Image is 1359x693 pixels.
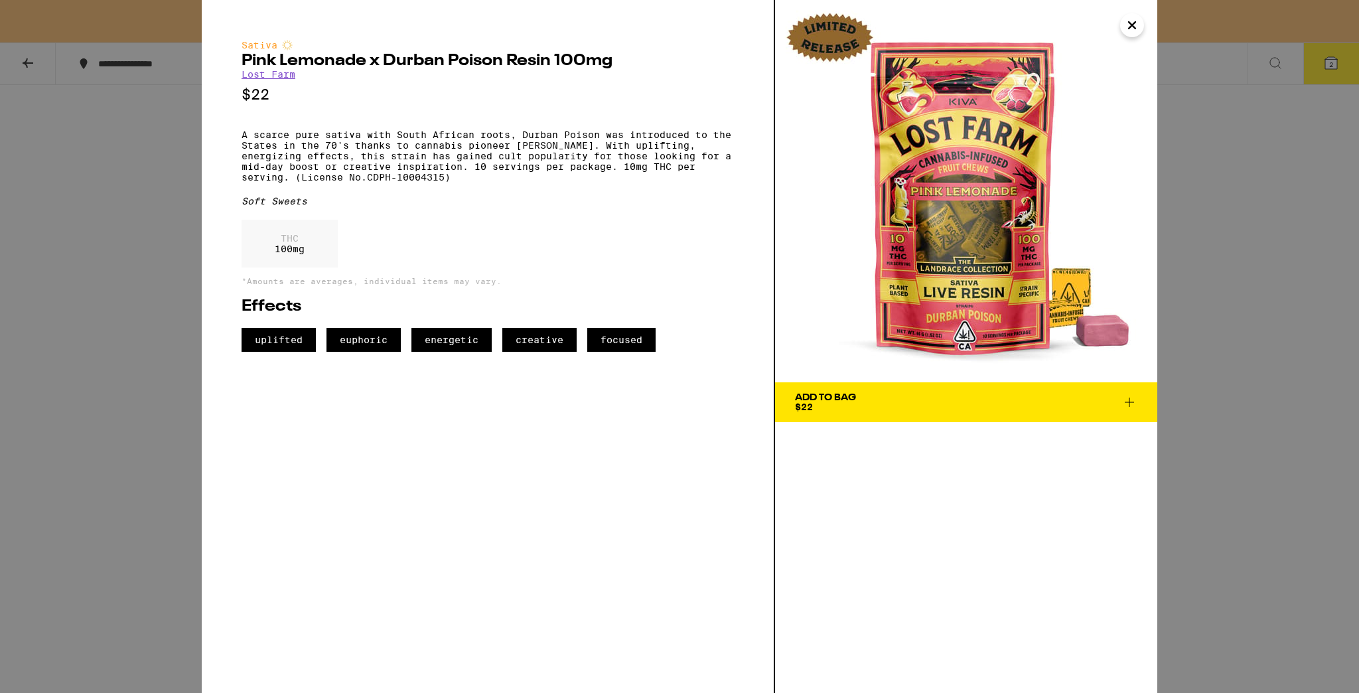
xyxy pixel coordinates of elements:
p: $22 [242,86,734,103]
p: THC [275,233,305,244]
img: sativaColor.svg [282,40,293,50]
span: focused [587,328,656,352]
div: 100 mg [242,220,338,268]
div: Sativa [242,40,734,50]
h2: Effects [242,299,734,315]
span: euphoric [326,328,401,352]
div: Add To Bag [795,393,856,402]
span: creative [502,328,577,352]
span: Hi. Need any help? [8,9,96,20]
button: Add To Bag$22 [775,382,1157,422]
button: Close [1120,13,1144,37]
span: uplifted [242,328,316,352]
span: $22 [795,402,813,412]
div: Soft Sweets [242,196,734,206]
a: Lost Farm [242,69,295,80]
p: *Amounts are averages, individual items may vary. [242,277,734,285]
h2: Pink Lemonade x Durban Poison Resin 100mg [242,53,734,69]
span: energetic [411,328,492,352]
p: A scarce pure sativa with South African roots, Durban Poison was introduced to the States in the ... [242,129,734,183]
